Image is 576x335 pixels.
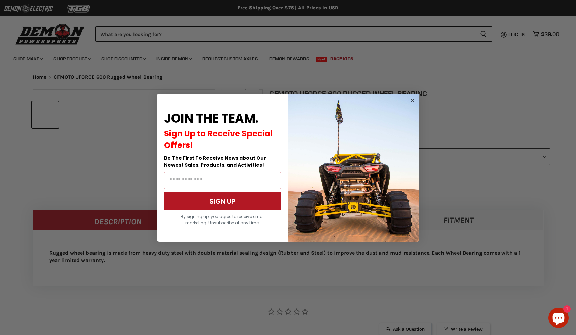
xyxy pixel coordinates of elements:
span: By signing up, you agree to receive email marketing. Unsubscribe at any time. [181,214,265,226]
button: Close dialog [408,96,417,105]
span: Be The First To Receive News about Our Newest Sales, Products, and Activities! [164,155,266,168]
button: SIGN UP [164,192,281,210]
span: JOIN THE TEAM. [164,110,258,127]
input: Email Address [164,172,281,189]
span: Sign Up to Receive Special Offers! [164,128,273,151]
img: a9095488-b6e7-41ba-879d-588abfab540b.jpeg [288,94,419,242]
inbox-online-store-chat: Shopify online store chat [546,308,571,330]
